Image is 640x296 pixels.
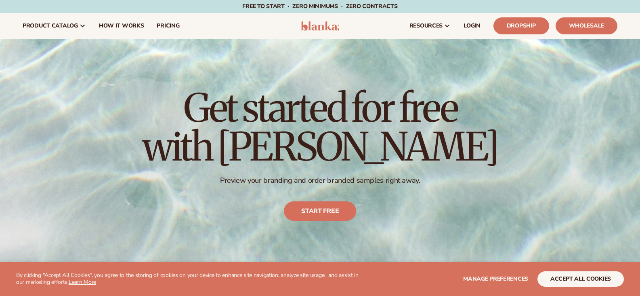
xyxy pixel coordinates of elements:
[69,278,96,286] a: Learn More
[403,13,457,39] a: resources
[242,2,397,10] span: Free to start · ZERO minimums · ZERO contracts
[16,272,359,286] p: By clicking "Accept All Cookies", you agree to the storing of cookies on your device to enhance s...
[23,23,78,29] span: product catalog
[143,176,498,185] p: Preview your branding and order branded samples right away.
[537,271,624,287] button: accept all cookies
[99,23,144,29] span: How It Works
[150,13,186,39] a: pricing
[143,89,498,166] h1: Get started for free with [PERSON_NAME]
[284,201,356,221] a: Start free
[556,17,617,34] a: Wholesale
[301,21,339,31] img: logo
[16,13,92,39] a: product catalog
[463,275,528,283] span: Manage preferences
[457,13,487,39] a: LOGIN
[493,17,549,34] a: Dropship
[409,23,443,29] span: resources
[157,23,179,29] span: pricing
[463,271,528,287] button: Manage preferences
[92,13,151,39] a: How It Works
[464,23,481,29] span: LOGIN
